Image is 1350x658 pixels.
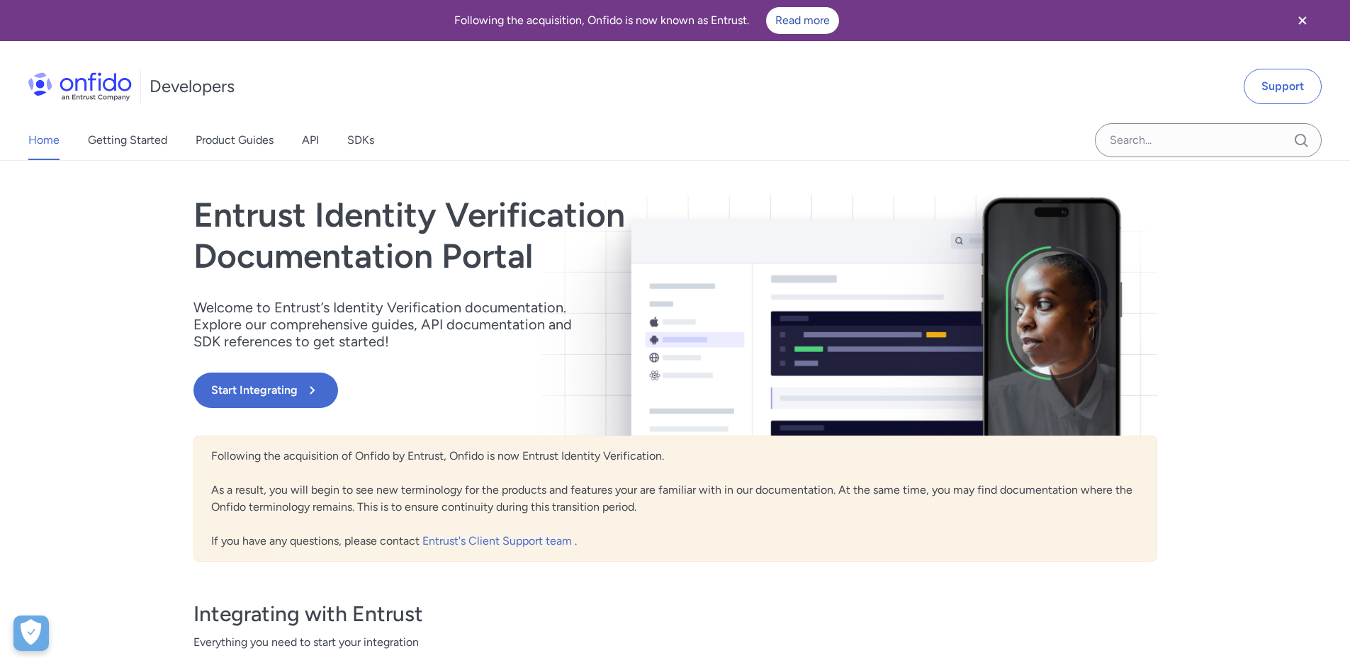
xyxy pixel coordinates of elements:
button: Close banner [1276,3,1329,38]
div: Cookie Preferences [13,616,49,651]
a: Getting Started [88,120,167,160]
h1: Developers [150,75,235,98]
input: Onfido search input field [1095,123,1322,157]
a: Entrust's Client Support team [422,534,575,548]
div: Following the acquisition of Onfido by Entrust, Onfido is now Entrust Identity Verification. As a... [193,436,1157,562]
div: Following the acquisition, Onfido is now known as Entrust. [17,7,1276,34]
a: Read more [766,7,839,34]
h1: Entrust Identity Verification Documentation Portal [193,195,868,276]
a: Home [28,120,60,160]
h3: Integrating with Entrust [193,600,1157,628]
p: Welcome to Entrust’s Identity Verification documentation. Explore our comprehensive guides, API d... [193,299,590,350]
a: Product Guides [196,120,274,160]
svg: Close banner [1294,12,1311,29]
img: Onfido Logo [28,72,132,101]
a: SDKs [347,120,374,160]
span: Everything you need to start your integration [193,634,1157,651]
button: Start Integrating [193,373,338,408]
a: API [302,120,319,160]
a: Start Integrating [193,373,868,408]
a: Support [1244,69,1322,104]
button: Open Preferences [13,616,49,651]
